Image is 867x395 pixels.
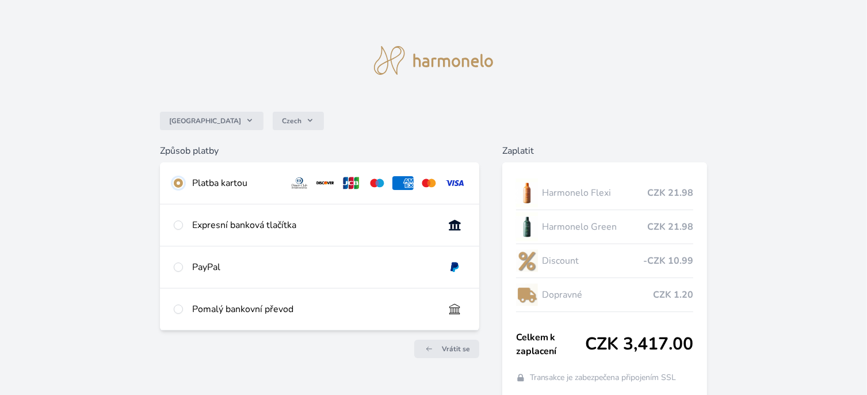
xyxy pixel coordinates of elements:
[160,112,263,130] button: [GEOGRAPHIC_DATA]
[653,288,693,302] span: CZK 1.20
[169,116,241,126] span: [GEOGRAPHIC_DATA]
[444,302,465,316] img: bankTransfer_IBAN.svg
[444,176,465,190] img: visa.svg
[516,212,538,241] img: CLEAN_GREEN_se_stinem_x-lo.jpg
[418,176,440,190] img: mc.svg
[444,260,465,274] img: paypal.svg
[192,302,435,316] div: Pomalý bankovní převod
[516,331,586,358] span: Celkem k zaplacení
[442,344,470,354] span: Vrátit se
[516,280,538,309] img: delivery-lo.png
[647,186,693,200] span: CZK 21.98
[585,334,693,355] span: CZK 3,417.00
[289,176,310,190] img: diners.svg
[282,116,301,126] span: Czech
[516,178,538,207] img: CLEAN_FLEXI_se_stinem_x-hi_(1)-lo.jpg
[160,144,479,158] h6: Způsob platby
[543,186,648,200] span: Harmonelo Flexi
[444,218,465,232] img: onlineBanking_CZ.svg
[192,218,435,232] div: Expresní banková tlačítka
[374,46,494,75] img: logo.svg
[341,176,362,190] img: jcb.svg
[392,176,414,190] img: amex.svg
[543,288,654,302] span: Dopravné
[543,254,644,268] span: Discount
[366,176,388,190] img: maestro.svg
[273,112,324,130] button: Czech
[502,144,708,158] h6: Zaplatit
[643,254,693,268] span: -CZK 10.99
[543,220,648,234] span: Harmonelo Green
[192,176,280,190] div: Platba kartou
[192,260,435,274] div: PayPal
[647,220,693,234] span: CZK 21.98
[414,340,479,358] a: Vrátit se
[516,246,538,275] img: discount-lo.png
[315,176,336,190] img: discover.svg
[530,372,677,383] span: Transakce je zabezpečena připojením SSL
